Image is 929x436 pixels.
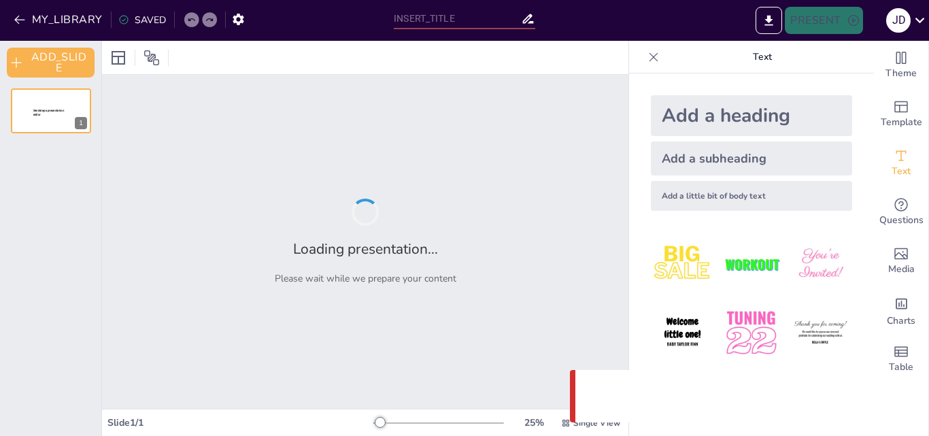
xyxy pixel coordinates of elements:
[118,14,166,27] div: SAVED
[789,233,852,296] img: 3.jpeg
[518,416,550,429] div: 25 %
[874,41,928,90] div: Change the overall theme
[720,301,783,365] img: 5.jpeg
[143,50,160,66] span: Position
[874,335,928,384] div: Add a table
[885,66,917,81] span: Theme
[394,9,521,29] input: INSERT_TITLE
[874,188,928,237] div: Get real-time input from your audience
[874,139,928,188] div: Add text boxes
[107,47,129,69] div: Layout
[651,141,852,175] div: Add a subheading
[613,388,875,405] p: Something went wrong with the request. (CORS)
[874,237,928,286] div: Add images, graphics, shapes or video
[879,213,924,228] span: Questions
[886,8,911,33] div: J D
[11,88,91,133] div: 1
[887,314,915,329] span: Charts
[756,7,782,34] button: EXPORT_TO_POWERPOINT
[888,262,915,277] span: Media
[785,7,862,34] button: PRESENT
[720,233,783,296] img: 2.jpeg
[275,272,456,285] p: Please wait while we prepare your content
[651,95,852,136] div: Add a heading
[892,164,911,179] span: Text
[10,9,108,31] button: MY_LIBRARY
[874,90,928,139] div: Add ready made slides
[874,286,928,335] div: Add charts and graphs
[651,181,852,211] div: Add a little bit of body text
[107,416,373,429] div: Slide 1 / 1
[293,239,438,258] h2: Loading presentation...
[889,360,913,375] span: Table
[651,301,714,365] img: 4.jpeg
[651,233,714,296] img: 1.jpeg
[664,41,860,73] p: Text
[886,7,911,34] button: J D
[7,48,95,78] button: ADD_SLIDE
[881,115,922,130] span: Template
[33,109,64,116] span: Sendsteps presentation editor
[789,301,852,365] img: 6.jpeg
[75,117,87,129] div: 1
